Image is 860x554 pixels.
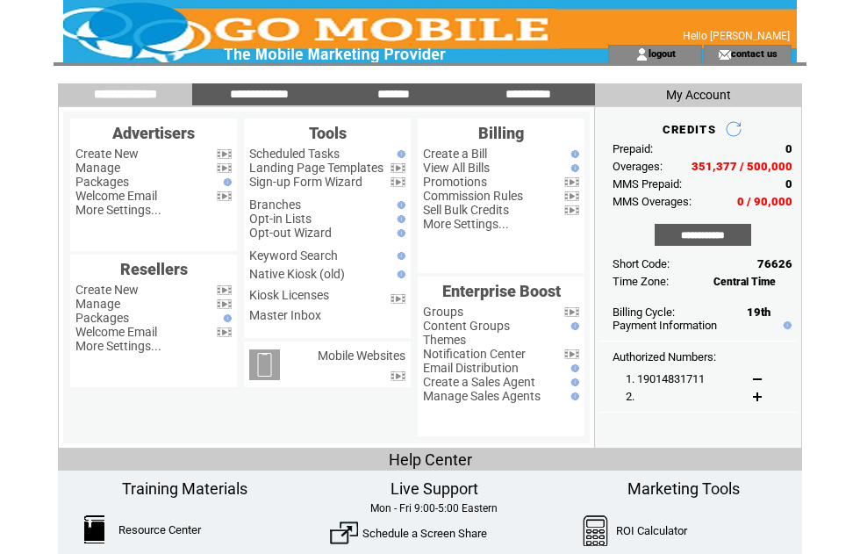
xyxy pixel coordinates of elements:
[613,306,675,319] span: Billing Cycle:
[718,47,731,61] img: contact_us_icon.gif
[442,282,561,300] span: Enterprise Boost
[683,30,790,42] span: Hello [PERSON_NAME]
[318,349,405,363] a: Mobile Websites
[478,124,524,142] span: Billing
[713,276,776,288] span: Central Time
[249,288,329,302] a: Kiosk Licenses
[122,479,247,498] span: Training Materials
[120,260,188,278] span: Resellers
[391,294,405,304] img: video.png
[391,163,405,173] img: video.png
[217,327,232,337] img: video.png
[567,164,579,172] img: help.gif
[391,177,405,187] img: video.png
[217,299,232,309] img: video.png
[75,147,139,161] a: Create New
[423,217,509,231] a: More Settings...
[423,375,535,389] a: Create a Sales Agent
[423,361,519,375] a: Email Distribution
[249,308,321,322] a: Master Inbox
[249,226,332,240] a: Opt-out Wizard
[567,392,579,400] img: help.gif
[613,160,663,173] span: Overages:
[249,147,340,161] a: Scheduled Tasks
[423,161,490,175] a: View All Bills
[217,285,232,295] img: video.png
[249,248,338,263] a: Keyword Search
[731,47,778,59] a: contact us
[391,479,478,498] span: Live Support
[75,297,120,311] a: Manage
[613,257,670,270] span: Short Code:
[84,515,104,543] img: ResourceCenter.png
[249,212,312,226] a: Opt-in Lists
[362,527,487,540] a: Schedule a Screen Share
[389,450,472,469] span: Help Center
[423,203,509,217] a: Sell Bulk Credits
[249,349,280,380] img: mobile-websites.png
[309,124,347,142] span: Tools
[75,311,129,325] a: Packages
[779,321,792,329] img: help.gif
[613,177,682,191] span: MMS Prepaid:
[785,142,792,155] span: 0
[393,201,405,209] img: help.gif
[564,177,579,187] img: video.png
[249,175,362,189] a: Sign-up Form Wizard
[423,333,466,347] a: Themes
[393,229,405,237] img: help.gif
[423,319,510,333] a: Content Groups
[627,479,740,498] span: Marketing Tools
[564,349,579,359] img: video.png
[613,142,653,155] span: Prepaid:
[567,150,579,158] img: help.gif
[249,198,301,212] a: Branches
[567,322,579,330] img: help.gif
[217,191,232,201] img: video.png
[393,215,405,223] img: help.gif
[217,149,232,159] img: video.png
[118,523,201,536] a: Resource Center
[423,189,523,203] a: Commission Rules
[75,203,161,217] a: More Settings...
[757,257,792,270] span: 76626
[423,305,463,319] a: Groups
[626,372,705,385] span: 1. 19014831711
[423,389,541,403] a: Manage Sales Agents
[616,524,687,537] a: ROI Calculator
[737,195,792,208] span: 0 / 90,000
[75,339,161,353] a: More Settings...
[613,195,692,208] span: MMS Overages:
[75,161,120,175] a: Manage
[370,502,498,514] span: Mon - Fri 9:00-5:00 Eastern
[423,175,487,189] a: Promotions
[564,307,579,317] img: video.png
[217,163,232,173] img: video.png
[330,519,358,547] img: ScreenShare.png
[613,350,716,363] span: Authorized Numbers:
[391,371,405,381] img: video.png
[75,189,157,203] a: Welcome Email
[249,267,345,281] a: Native Kiosk (old)
[567,378,579,386] img: help.gif
[666,88,731,102] span: My Account
[393,270,405,278] img: help.gif
[112,124,195,142] span: Advertisers
[423,147,487,161] a: Create a Bill
[692,160,792,173] span: 351,377 / 500,000
[75,325,157,339] a: Welcome Email
[249,161,383,175] a: Landing Page Templates
[564,191,579,201] img: video.png
[626,390,634,403] span: 2.
[567,364,579,372] img: help.gif
[613,275,669,288] span: Time Zone:
[785,177,792,191] span: 0
[219,178,232,186] img: help.gif
[393,252,405,260] img: help.gif
[613,319,717,332] a: Payment Information
[663,123,716,136] span: CREDITS
[747,306,770,319] span: 19th
[219,314,232,322] img: help.gif
[583,515,609,546] img: Calculator.png
[649,47,676,59] a: logout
